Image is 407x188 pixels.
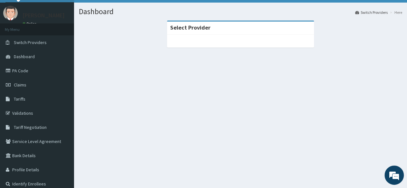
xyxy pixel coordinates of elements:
[3,6,18,20] img: User Image
[23,13,65,18] p: [PERSON_NAME]
[14,54,35,59] span: Dashboard
[170,24,210,31] strong: Select Provider
[14,124,47,130] span: Tariff Negotiation
[79,7,402,16] h1: Dashboard
[388,10,402,15] li: Here
[14,82,26,88] span: Claims
[355,10,388,15] a: Switch Providers
[23,22,38,26] a: Online
[14,40,47,45] span: Switch Providers
[14,96,25,102] span: Tariffs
